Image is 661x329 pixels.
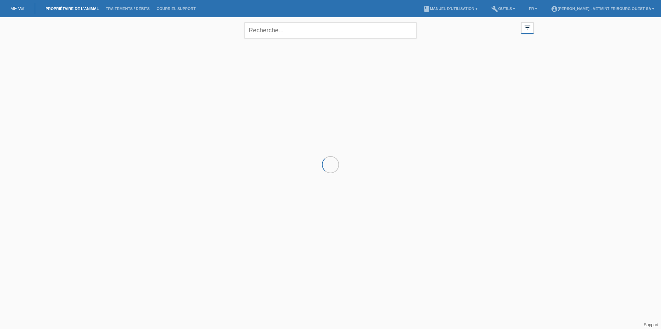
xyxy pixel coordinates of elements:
a: buildOutils ▾ [488,7,518,11]
i: build [491,6,498,12]
a: account_circle[PERSON_NAME] - Vetmint Fribourg Ouest SA ▾ [547,7,658,11]
a: Traitements / débits [102,7,153,11]
i: book [423,6,430,12]
a: MF Vet [10,6,24,11]
a: Propriétaire de l’animal [42,7,102,11]
i: account_circle [551,6,558,12]
a: Courriel Support [153,7,199,11]
input: Recherche... [244,22,417,39]
a: bookManuel d’utilisation ▾ [420,7,481,11]
i: filter_list [524,24,531,31]
a: Support [644,322,658,327]
a: FR ▾ [525,7,541,11]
